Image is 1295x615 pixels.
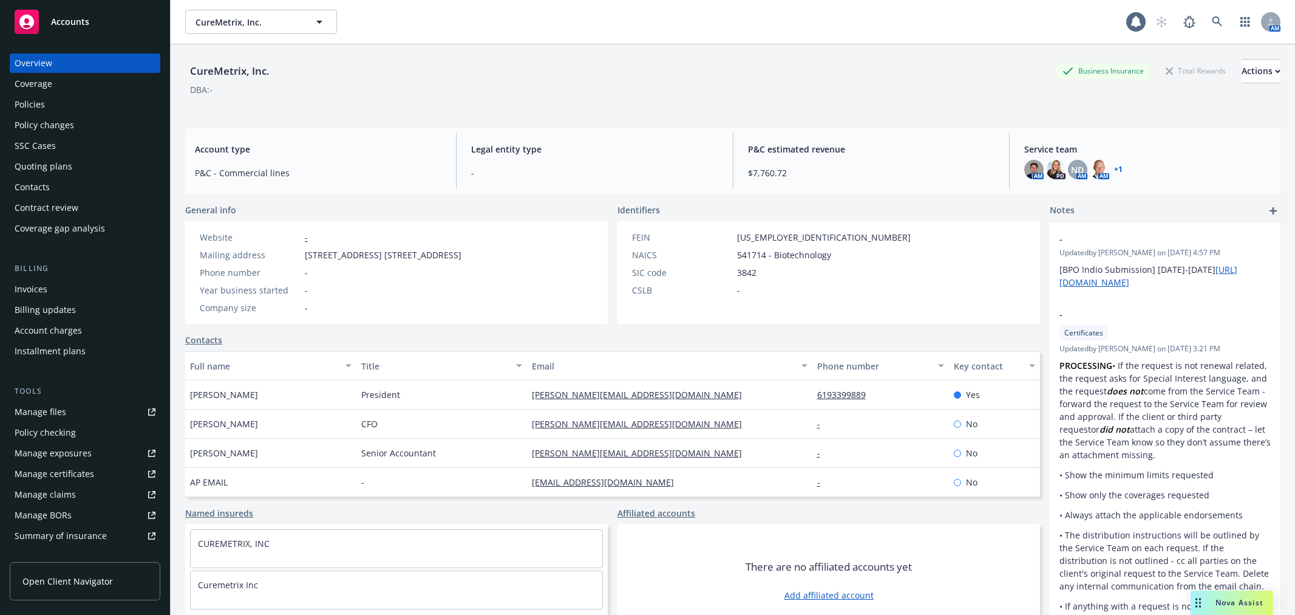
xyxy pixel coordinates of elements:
[817,418,830,430] a: -
[1056,63,1150,78] div: Business Insurance
[10,95,160,114] a: Policies
[15,402,66,422] div: Manage files
[617,507,695,520] a: Affiliated accounts
[10,385,160,397] div: Tools
[1024,160,1044,179] img: photo
[190,388,258,401] span: [PERSON_NAME]
[1059,360,1112,371] strong: PROCESSING
[15,177,50,197] div: Contacts
[185,507,253,520] a: Named insureds
[1149,10,1174,34] a: Start snowing
[10,423,160,442] a: Policy checking
[1114,166,1123,173] a: +1
[10,115,160,135] a: Policy changes
[305,232,308,243] a: -
[15,547,92,566] div: Policy AI ingestions
[190,360,338,373] div: Full name
[1242,59,1280,83] button: Actions
[1050,223,1280,298] div: -Updatedby [PERSON_NAME] on [DATE] 4:57 PM[BPO Indio Submission] [DATE]-[DATE][URL][DOMAIN_NAME]
[1059,359,1271,461] p: • If the request is not renewal related, the request asks for Special Interest language, and the ...
[195,167,441,179] span: P&C - Commercial lines
[10,444,160,463] span: Manage exposures
[966,476,977,489] span: No
[1059,247,1271,258] span: Updated by [PERSON_NAME] on [DATE] 4:57 PM
[966,388,980,401] span: Yes
[966,447,977,459] span: No
[10,5,160,39] a: Accounts
[15,342,86,361] div: Installment plans
[532,360,794,373] div: Email
[748,143,994,156] span: P&C estimated revenue
[185,10,337,34] button: CureMetrix, Inc.
[51,17,89,27] span: Accounts
[195,143,441,156] span: Account type
[356,351,528,380] button: Title
[1191,591,1206,615] div: Drag to move
[1242,60,1280,83] div: Actions
[532,389,752,400] a: [PERSON_NAME][EMAIL_ADDRESS][DOMAIN_NAME]
[737,284,740,297] span: -
[10,547,160,566] a: Policy AI ingestions
[10,402,160,422] a: Manage files
[185,63,274,79] div: CureMetrix, Inc.
[10,198,160,218] a: Contract review
[190,417,258,430] span: [PERSON_NAME]
[305,301,308,314] span: -
[10,219,160,238] a: Coverage gap analysis
[817,389,875,400] a: 6193399889
[185,204,236,216] span: General info
[471,143,718,156] span: Legal entity type
[15,157,72,176] div: Quoting plans
[966,417,977,430] span: No
[1071,163,1084,176] span: ND
[190,476,228,489] span: AP EMAIL
[1059,233,1239,246] span: -
[15,300,76,320] div: Billing updates
[305,249,461,261] span: [STREET_ADDRESS] [STREET_ADDRESS]
[1050,204,1075,218] span: Notes
[190,447,258,459] span: [PERSON_NAME]
[748,167,994,179] span: $7,760.72
[1046,160,1066,179] img: photo
[361,476,364,489] span: -
[195,16,301,29] span: CureMetrix, Inc.
[305,266,308,279] span: -
[632,249,732,261] div: NAICS
[361,447,436,459] span: Senior Accountant
[817,360,931,373] div: Phone number
[1177,10,1202,34] a: Report a Bug
[1059,509,1271,521] p: • Always attach the applicable endorsements
[10,157,160,176] a: Quoting plans
[10,485,160,504] a: Manage claims
[10,53,160,73] a: Overview
[1059,308,1239,321] span: -
[15,53,52,73] div: Overview
[15,136,56,156] div: SSC Cases
[737,266,756,279] span: 3842
[784,589,874,602] a: Add affiliated account
[1215,597,1263,608] span: Nova Assist
[200,301,300,314] div: Company size
[10,280,160,299] a: Invoices
[15,198,78,218] div: Contract review
[10,74,160,94] a: Coverage
[198,579,258,591] a: Curemetrix Inc
[1233,10,1257,34] a: Switch app
[632,231,732,244] div: FEIN
[1059,343,1271,354] span: Updated by [PERSON_NAME] on [DATE] 3:21 PM
[737,231,911,244] span: [US_EMPLOYER_IDENTIFICATION_NUMBER]
[200,266,300,279] div: Phone number
[532,447,752,459] a: [PERSON_NAME][EMAIL_ADDRESS][DOMAIN_NAME]
[198,538,270,549] a: CUREMETRIX, INC
[15,115,74,135] div: Policy changes
[746,560,912,574] span: There are no affiliated accounts yet
[15,444,92,463] div: Manage exposures
[10,177,160,197] a: Contacts
[15,219,105,238] div: Coverage gap analysis
[1059,529,1271,593] p: • The distribution instructions will be outlined by the Service Team on each request. If the dist...
[1205,10,1229,34] a: Search
[1266,204,1280,218] a: add
[361,388,400,401] span: President
[1107,385,1144,397] em: does not
[1191,591,1273,615] button: Nova Assist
